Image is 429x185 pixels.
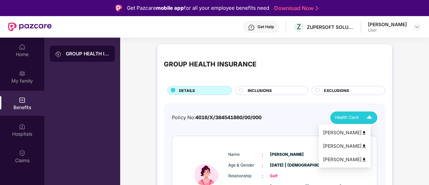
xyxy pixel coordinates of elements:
img: svg+xml;base64,PHN2ZyBpZD0iQ2xhaW0iIHhtbG5zPSJodHRwOi8vd3d3LnczLm9yZy8yMDAwL3N2ZyIgd2lkdGg9IjIwIi... [19,150,26,156]
span: Relationship [228,173,262,179]
span: Self [270,173,303,179]
span: [DATE] | [DEMOGRAPHIC_DATA] [270,162,303,169]
button: Health Card [330,111,377,124]
div: GROUP HEALTH INSURANCE [164,59,256,70]
span: Health Card [335,114,359,121]
span: Age & Gender [228,162,262,169]
div: [PERSON_NAME] [368,21,407,28]
div: GROUP HEALTH INSURANCE [66,50,109,57]
img: Stroke [316,5,318,12]
a: Download Now [274,5,316,12]
img: svg+xml;base64,PHN2ZyB4bWxucz0iaHR0cDovL3d3dy53My5vcmcvMjAwMC9zdmciIHdpZHRoPSI0OCIgaGVpZ2h0PSI0OC... [362,157,367,162]
img: svg+xml;base64,PHN2ZyB4bWxucz0iaHR0cDovL3d3dy53My5vcmcvMjAwMC9zdmciIHdpZHRoPSI0OCIgaGVpZ2h0PSI0OC... [362,130,367,135]
span: Name [228,151,262,158]
div: [PERSON_NAME] [323,156,367,163]
span: INCLUSIONS [248,88,272,94]
div: Get Help [257,24,274,30]
img: svg+xml;base64,PHN2ZyBpZD0iSG9zcGl0YWxzIiB4bWxucz0iaHR0cDovL3d3dy53My5vcmcvMjAwMC9zdmciIHdpZHRoPS... [19,123,26,130]
div: [PERSON_NAME] [323,129,367,136]
img: svg+xml;base64,PHN2ZyB3aWR0aD0iMjAiIGhlaWdodD0iMjAiIHZpZXdCb3g9IjAgMCAyMCAyMCIgZmlsbD0ibm9uZSIgeG... [55,51,62,57]
span: EXCLUSIONS [324,88,349,94]
span: DETAILS [179,88,195,94]
span: : [262,151,263,158]
strong: mobile app [156,5,184,11]
img: Logo [115,5,122,11]
img: svg+xml;base64,PHN2ZyB4bWxucz0iaHR0cDovL3d3dy53My5vcmcvMjAwMC9zdmciIHdpZHRoPSI0OCIgaGVpZ2h0PSI0OC... [362,144,367,149]
div: [PERSON_NAME] [323,142,367,150]
img: Icuh8uwCUCF+XjCZyLQsAKiDCM9HiE6CMYmKQaPGkZKaA32CAAACiQcFBJY0IsAAAAASUVORK5CYII= [364,112,375,124]
div: User [368,28,407,33]
img: svg+xml;base64,PHN2ZyBpZD0iSG9tZSIgeG1sbnM9Imh0dHA6Ly93d3cudzMub3JnLzIwMDAvc3ZnIiB3aWR0aD0iMjAiIG... [19,44,26,50]
div: Policy No: [172,114,261,122]
img: New Pazcare Logo [8,22,52,31]
span: : [262,162,263,169]
img: svg+xml;base64,PHN2ZyB3aWR0aD0iMjAiIGhlaWdodD0iMjAiIHZpZXdCb3g9IjAgMCAyMCAyMCIgZmlsbD0ibm9uZSIgeG... [19,70,26,77]
span: : [262,173,263,180]
span: 4016/X/384541860/00/000 [195,114,261,120]
span: [PERSON_NAME] [270,151,303,158]
span: Z [297,23,301,31]
div: Get Pazcare for all your employee benefits need [127,4,269,12]
img: svg+xml;base64,PHN2ZyBpZD0iSGVscC0zMngzMiIgeG1sbnM9Imh0dHA6Ly93d3cudzMub3JnLzIwMDAvc3ZnIiB3aWR0aD... [248,24,255,31]
div: ZUPERSOFT SOLUTIONS PRIVATE LIMITED [307,24,354,30]
img: svg+xml;base64,PHN2ZyBpZD0iQmVuZWZpdHMiIHhtbG5zPSJodHRwOi8vd3d3LnczLm9yZy8yMDAwL3N2ZyIgd2lkdGg9Ij... [19,97,26,103]
img: svg+xml;base64,PHN2ZyBpZD0iRHJvcGRvd24tMzJ4MzIiIHhtbG5zPSJodHRwOi8vd3d3LnczLm9yZy8yMDAwL3N2ZyIgd2... [414,24,420,30]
